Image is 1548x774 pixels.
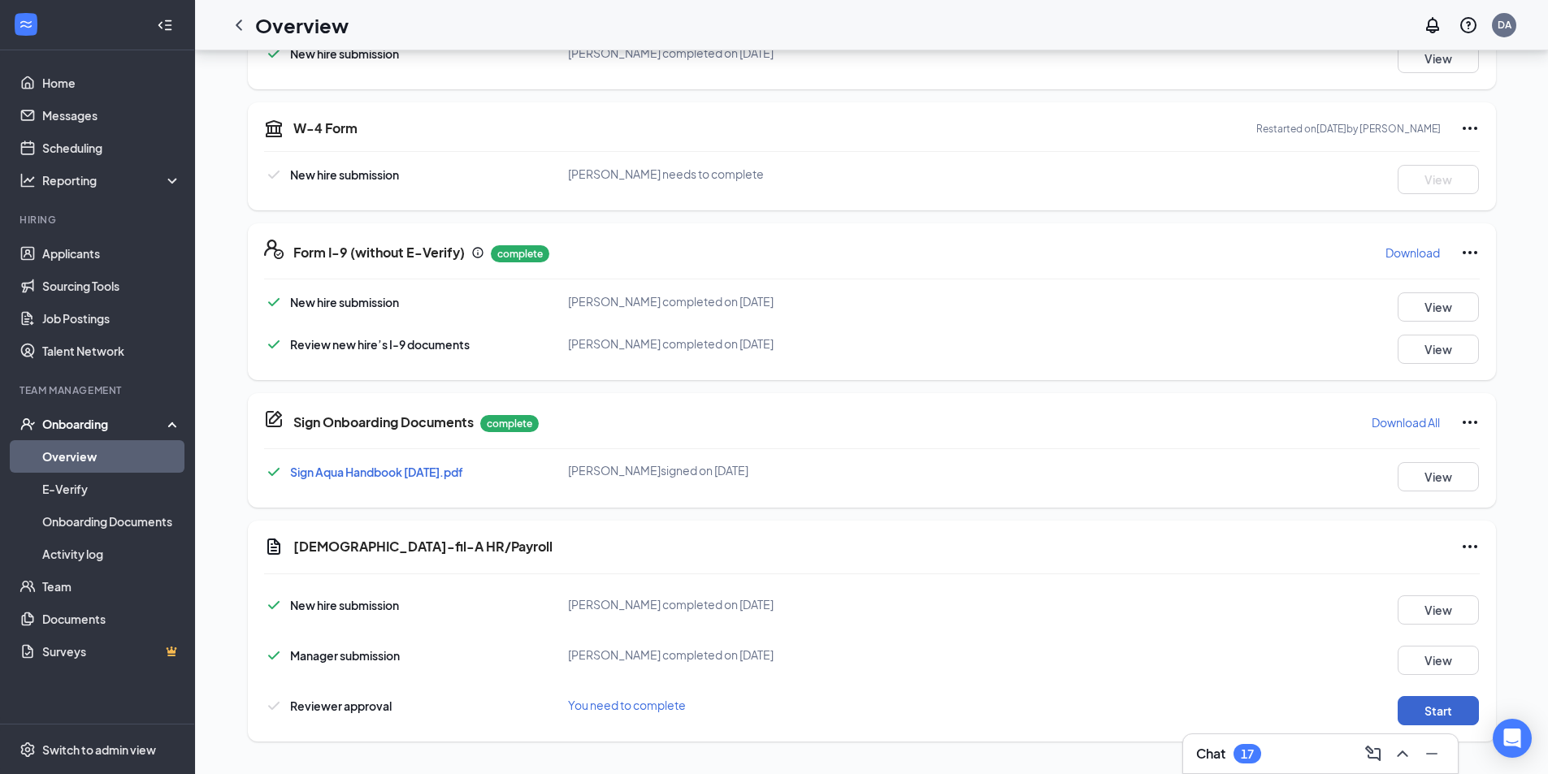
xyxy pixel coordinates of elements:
[290,598,399,612] span: New hire submission
[20,742,36,758] svg: Settings
[293,413,474,431] h5: Sign Onboarding Documents
[290,295,399,309] span: New hire submission
[568,45,774,60] span: [PERSON_NAME] completed on [DATE]
[42,742,156,758] div: Switch to admin view
[42,335,181,367] a: Talent Network
[290,648,400,663] span: Manager submission
[1393,744,1412,763] svg: ChevronUp
[290,465,463,479] a: Sign Aqua Handbook [DATE].pdf
[1398,44,1479,73] button: View
[1398,696,1479,725] button: Start
[1398,462,1479,491] button: View
[264,409,284,429] svg: CompanyDocumentIcon
[471,246,484,259] svg: Info
[480,415,539,432] p: complete
[42,132,181,164] a: Scheduling
[1398,646,1479,675] button: View
[42,635,181,668] a: SurveysCrown
[1364,744,1383,763] svg: ComposeMessage
[290,698,392,713] span: Reviewer approval
[42,416,167,432] div: Onboarding
[1459,15,1478,35] svg: QuestionInfo
[568,698,686,712] span: You need to complete
[20,213,178,227] div: Hiring
[568,597,774,612] span: [PERSON_NAME] completed on [DATE]
[42,67,181,99] a: Home
[42,270,181,302] a: Sourcing Tools
[1398,595,1479,625] button: View
[20,172,36,188] svg: Analysis
[1493,719,1532,758] div: Open Intercom Messenger
[264,165,284,184] svg: Checkmark
[264,119,284,138] svg: TaxGovernmentIcon
[568,462,973,478] div: [PERSON_NAME] signed on [DATE]
[1196,745,1225,763] h3: Chat
[1372,414,1440,430] p: Download All
[229,15,249,35] svg: ChevronLeft
[1371,409,1441,435] button: Download All
[42,570,181,603] a: Team
[42,440,181,473] a: Overview
[293,538,553,556] h5: [DEMOGRAPHIC_DATA]-fil-A HR/Payroll
[264,462,284,482] svg: Checkmark
[290,167,399,182] span: New hire submission
[1422,744,1442,763] svg: Minimize
[1398,335,1479,364] button: View
[1385,240,1441,266] button: Download
[157,17,173,33] svg: Collapse
[1460,119,1480,138] svg: Ellipses
[568,647,774,662] span: [PERSON_NAME] completed on [DATE]
[568,336,774,351] span: [PERSON_NAME] completed on [DATE]
[42,99,181,132] a: Messages
[20,383,178,397] div: Team Management
[491,245,549,262] p: complete
[264,292,284,312] svg: Checkmark
[42,172,182,188] div: Reporting
[1460,537,1480,556] svg: Ellipses
[264,646,284,665] svg: Checkmark
[1423,15,1442,35] svg: Notifications
[42,237,181,270] a: Applicants
[264,537,284,556] svg: Document
[293,244,465,262] h5: Form I-9 (without E-Verify)
[1360,741,1386,767] button: ComposeMessage
[1398,165,1479,194] button: View
[290,46,399,61] span: New hire submission
[42,505,181,538] a: Onboarding Documents
[18,16,34,32] svg: WorkstreamLogo
[290,337,470,352] span: Review new hire’s I-9 documents
[42,473,181,505] a: E-Verify
[42,603,181,635] a: Documents
[20,416,36,432] svg: UserCheck
[255,11,349,39] h1: Overview
[264,240,284,259] svg: FormI9EVerifyIcon
[264,335,284,354] svg: Checkmark
[1419,741,1445,767] button: Minimize
[42,302,181,335] a: Job Postings
[1460,243,1480,262] svg: Ellipses
[264,44,284,63] svg: Checkmark
[1498,18,1511,32] div: DA
[264,595,284,615] svg: Checkmark
[568,166,764,181] span: [PERSON_NAME] needs to complete
[1385,244,1440,261] p: Download
[1460,413,1480,432] svg: Ellipses
[1241,747,1254,761] div: 17
[293,119,358,137] h5: W-4 Form
[568,294,774,309] span: [PERSON_NAME] completed on [DATE]
[42,538,181,570] a: Activity log
[1398,292,1479,322] button: View
[264,696,284,716] svg: Checkmark
[1256,122,1441,136] p: Restarted on [DATE] by [PERSON_NAME]
[1390,741,1416,767] button: ChevronUp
